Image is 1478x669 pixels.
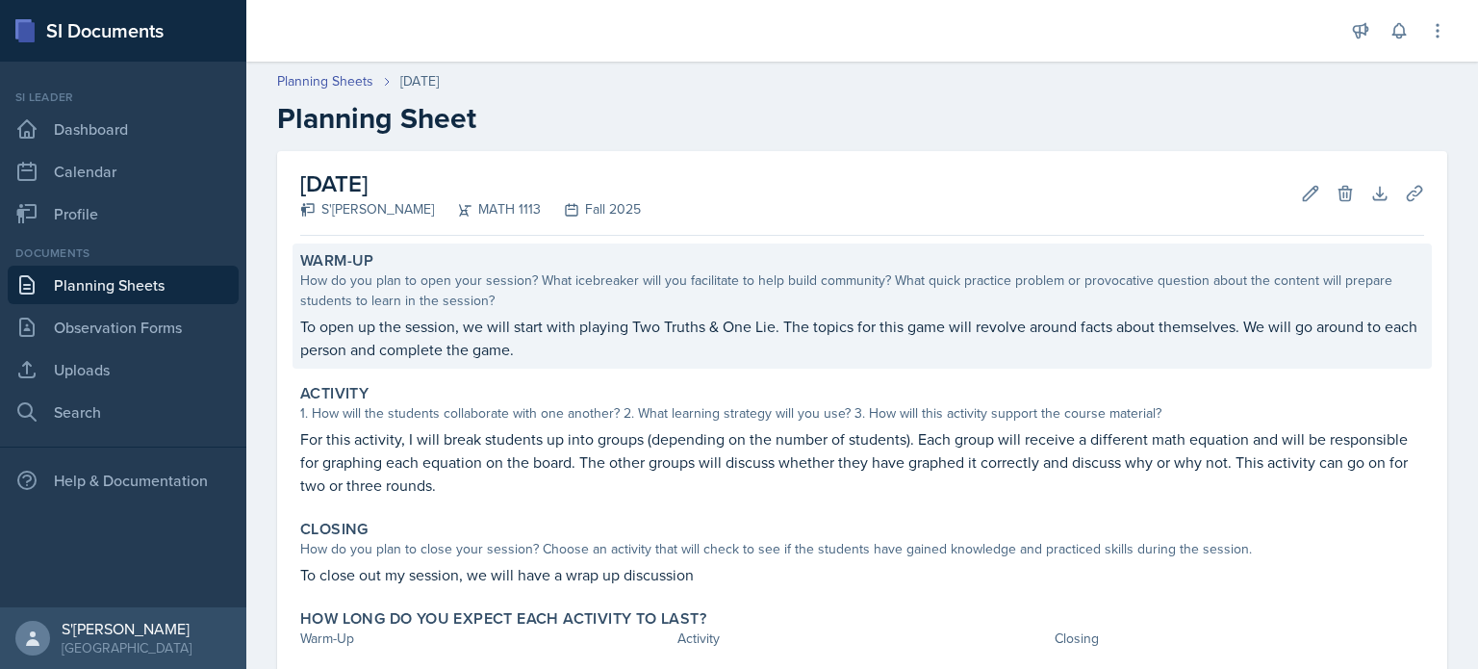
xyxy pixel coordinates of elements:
[300,167,641,201] h2: [DATE]
[8,266,239,304] a: Planning Sheets
[8,194,239,233] a: Profile
[1055,629,1424,649] div: Closing
[8,89,239,106] div: Si leader
[277,101,1447,136] h2: Planning Sheet
[300,384,369,403] label: Activity
[8,350,239,389] a: Uploads
[8,110,239,148] a: Dashboard
[300,520,369,539] label: Closing
[8,308,239,347] a: Observation Forms
[300,563,1424,586] p: To close out my session, we will have a wrap up discussion
[300,270,1424,311] div: How do you plan to open your session? What icebreaker will you facilitate to help build community...
[300,403,1424,424] div: 1. How will the students collaborate with one another? 2. What learning strategy will you use? 3....
[677,629,1047,649] div: Activity
[300,199,434,219] div: S'[PERSON_NAME]
[8,152,239,191] a: Calendar
[300,251,374,270] label: Warm-Up
[8,244,239,262] div: Documents
[300,629,670,649] div: Warm-Up
[300,427,1424,497] p: For this activity, I will break students up into groups (depending on the number of students). Ea...
[541,199,641,219] div: Fall 2025
[8,393,239,431] a: Search
[300,315,1424,361] p: To open up the session, we will start with playing Two Truths & One Lie. The topics for this game...
[434,199,541,219] div: MATH 1113
[400,71,439,91] div: [DATE]
[300,539,1424,559] div: How do you plan to close your session? Choose an activity that will check to see if the students ...
[277,71,373,91] a: Planning Sheets
[300,609,706,629] label: How long do you expect each activity to last?
[62,619,191,638] div: S'[PERSON_NAME]
[8,461,239,500] div: Help & Documentation
[62,638,191,657] div: [GEOGRAPHIC_DATA]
